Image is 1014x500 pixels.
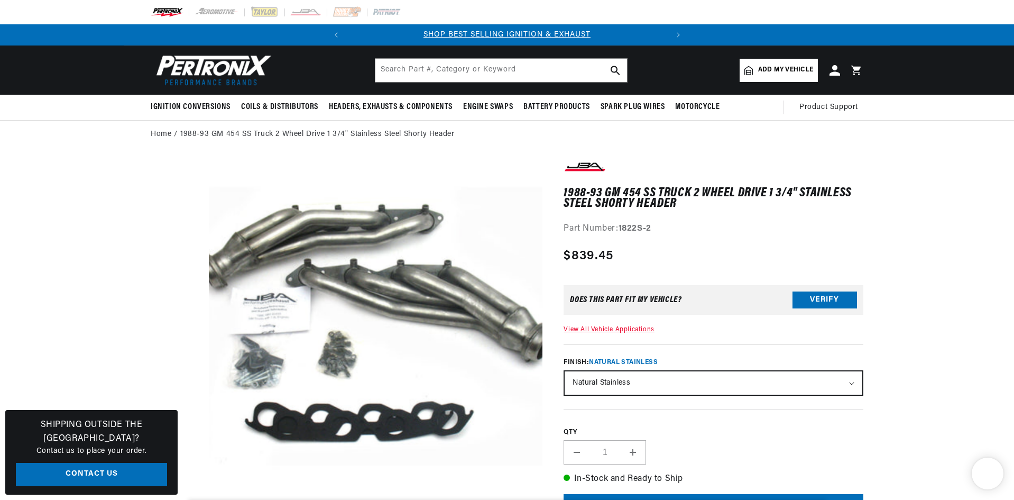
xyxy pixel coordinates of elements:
button: Translation missing: en.sections.announcements.next_announcement [668,24,689,46]
a: View All Vehicle Applications [564,326,654,333]
label: Finish: [564,358,863,367]
h1: 1988-93 GM 454 SS Truck 2 Wheel Drive 1 3/4" Stainless Steel Shorty Header [564,188,863,210]
button: search button [604,59,627,82]
div: Does This part fit My vehicle? [570,296,681,304]
summary: Motorcycle [670,95,725,120]
a: Home [151,129,171,140]
span: Add my vehicle [758,65,813,75]
span: $839.45 [564,247,613,266]
button: Verify [792,292,857,308]
input: Search Part #, Category or Keyword [375,59,627,82]
strong: 1822S-2 [619,224,651,233]
p: In-Stock and Ready to Ship [564,472,863,486]
summary: Spark Plug Wires [595,95,670,120]
slideshow-component: Translation missing: en.sections.announcements.announcement_bar [124,24,890,46]
span: Natural Stainless [589,359,658,366]
span: Engine Swaps [463,102,513,113]
a: SHOP BEST SELLING IGNITION & EXHAUST [423,31,591,39]
span: Coils & Distributors [241,102,318,113]
summary: Headers, Exhausts & Components [324,95,458,120]
nav: breadcrumbs [151,129,863,140]
span: Motorcycle [675,102,720,113]
div: Announcement [347,29,668,41]
div: 1 of 2 [347,29,668,41]
media-gallery: Gallery Viewer [151,159,542,498]
summary: Coils & Distributors [236,95,324,120]
summary: Product Support [799,95,863,120]
div: Part Number: [564,222,863,236]
p: Contact us to place your order. [16,446,167,457]
span: Ignition Conversions [151,102,231,113]
img: Pertronix [151,52,272,88]
a: 1988-93 GM 454 SS Truck 2 Wheel Drive 1 3/4" Stainless Steel Shorty Header [180,129,454,140]
h3: Shipping Outside the [GEOGRAPHIC_DATA]? [16,419,167,446]
label: QTY [564,428,863,437]
summary: Ignition Conversions [151,95,236,120]
span: Product Support [799,102,858,113]
button: Translation missing: en.sections.announcements.previous_announcement [326,24,347,46]
summary: Battery Products [518,95,595,120]
span: Spark Plug Wires [601,102,665,113]
a: Contact Us [16,463,167,487]
span: Headers, Exhausts & Components [329,102,453,113]
a: Add my vehicle [740,59,818,82]
span: Battery Products [523,102,590,113]
summary: Engine Swaps [458,95,518,120]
